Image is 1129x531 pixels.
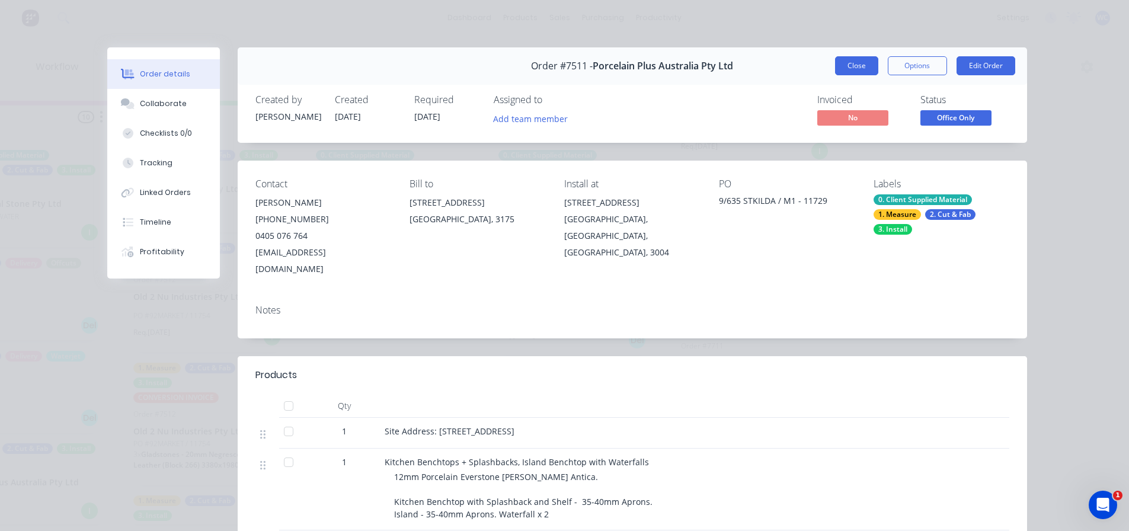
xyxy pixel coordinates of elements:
[140,128,192,139] div: Checklists 0/0
[107,59,220,89] button: Order details
[531,60,593,72] span: Order #7511 -
[957,56,1015,75] button: Edit Order
[925,209,976,220] div: 2. Cut & Fab
[414,94,479,105] div: Required
[874,194,972,205] div: 0. Client Supplied Material
[140,98,187,109] div: Collaborate
[385,456,649,468] span: Kitchen Benchtops + Splashbacks, Island Benchtop with Waterfalls
[564,194,700,211] div: [STREET_ADDRESS]
[920,110,992,128] button: Office Only
[255,228,391,244] div: 0405 076 764
[920,110,992,125] span: Office Only
[140,158,172,168] div: Tracking
[255,94,321,105] div: Created by
[309,394,380,418] div: Qty
[414,111,440,122] span: [DATE]
[255,110,321,123] div: [PERSON_NAME]
[255,178,391,190] div: Contact
[107,207,220,237] button: Timeline
[140,187,191,198] div: Linked Orders
[835,56,878,75] button: Close
[255,194,391,277] div: [PERSON_NAME][PHONE_NUMBER]0405 076 764[EMAIL_ADDRESS][DOMAIN_NAME]
[874,224,912,235] div: 3. Install
[494,110,574,126] button: Add team member
[920,94,1009,105] div: Status
[335,94,400,105] div: Created
[410,194,545,211] div: [STREET_ADDRESS]
[410,211,545,228] div: [GEOGRAPHIC_DATA], 3175
[255,368,297,382] div: Products
[255,194,391,211] div: [PERSON_NAME]
[564,211,700,261] div: [GEOGRAPHIC_DATA], [GEOGRAPHIC_DATA], [GEOGRAPHIC_DATA], 3004
[335,111,361,122] span: [DATE]
[1113,491,1122,500] span: 1
[342,425,347,437] span: 1
[1089,491,1117,519] iframe: Intercom live chat
[107,148,220,178] button: Tracking
[817,94,906,105] div: Invoiced
[140,217,171,228] div: Timeline
[255,244,391,277] div: [EMAIL_ADDRESS][DOMAIN_NAME]
[107,178,220,207] button: Linked Orders
[874,209,921,220] div: 1. Measure
[874,178,1009,190] div: Labels
[255,305,1009,316] div: Notes
[140,69,190,79] div: Order details
[107,119,220,148] button: Checklists 0/0
[817,110,888,125] span: No
[140,247,184,257] div: Profitability
[410,194,545,232] div: [STREET_ADDRESS][GEOGRAPHIC_DATA], 3175
[888,56,947,75] button: Options
[107,89,220,119] button: Collaborate
[719,178,855,190] div: PO
[593,60,733,72] span: Porcelain Plus Australia Pty Ltd
[564,194,700,261] div: [STREET_ADDRESS][GEOGRAPHIC_DATA], [GEOGRAPHIC_DATA], [GEOGRAPHIC_DATA], 3004
[385,426,514,437] span: Site Address: [STREET_ADDRESS]
[410,178,545,190] div: Bill to
[494,94,612,105] div: Assigned to
[107,237,220,267] button: Profitability
[255,211,391,228] div: [PHONE_NUMBER]
[564,178,700,190] div: Install at
[342,456,347,468] span: 1
[394,471,653,520] span: 12mm Porcelain Everstone [PERSON_NAME] Antica. Kitchen Benchtop with Splashback and Shelf - 35-40...
[487,110,574,126] button: Add team member
[719,194,855,211] div: 9/635 STKILDA / M1 - 11729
